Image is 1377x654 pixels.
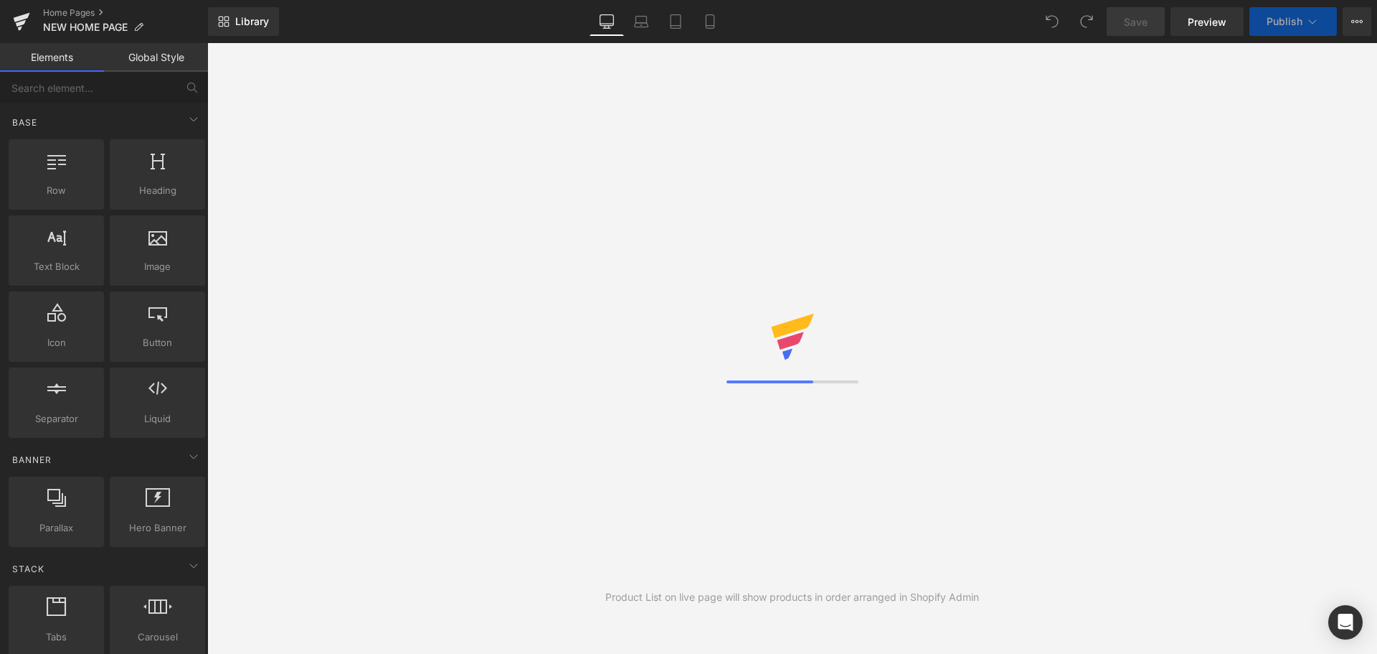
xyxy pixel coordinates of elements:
a: Preview [1170,7,1244,36]
button: Redo [1072,7,1101,36]
a: New Library [208,7,279,36]
button: Undo [1038,7,1066,36]
span: NEW HOME PAGE [43,22,128,33]
span: Parallax [13,520,100,536]
button: More [1343,7,1371,36]
a: Global Style [104,43,208,72]
button: Publish [1249,7,1337,36]
div: Open Intercom Messenger [1328,605,1363,640]
span: Tabs [13,630,100,645]
span: Publish [1267,16,1302,27]
a: Home Pages [43,7,208,19]
a: Desktop [590,7,624,36]
span: Library [235,15,269,28]
span: Carousel [114,630,201,645]
span: Save [1124,14,1147,29]
span: Icon [13,335,100,350]
span: Hero Banner [114,520,201,536]
a: Mobile [693,7,727,36]
span: Row [13,183,100,198]
div: Product List on live page will show products in order arranged in Shopify Admin [605,589,979,605]
span: Separator [13,411,100,426]
span: Heading [114,183,201,198]
span: Preview [1188,14,1226,29]
span: Banner [11,453,53,467]
span: Liquid [114,411,201,426]
a: Laptop [624,7,658,36]
span: Text Block [13,259,100,274]
span: Image [114,259,201,274]
span: Base [11,116,39,129]
a: Tablet [658,7,693,36]
span: Stack [11,562,46,576]
span: Button [114,335,201,350]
